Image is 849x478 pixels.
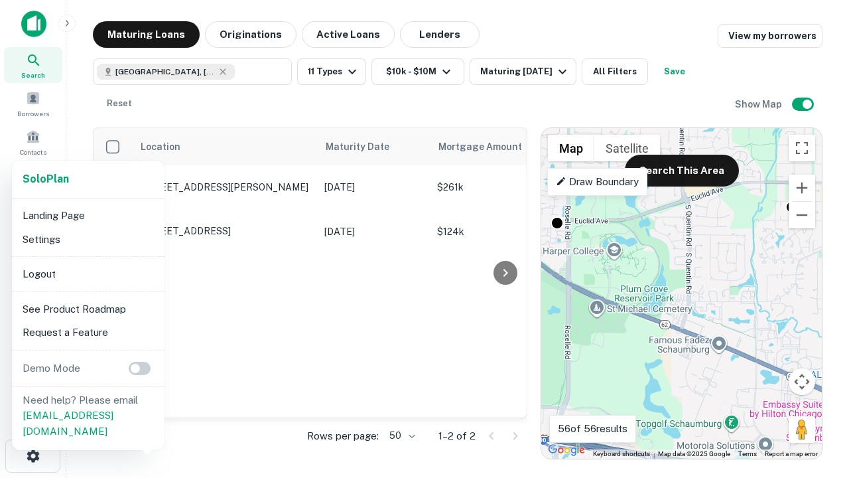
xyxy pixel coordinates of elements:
[23,171,69,187] a: SoloPlan
[783,372,849,436] iframe: Chat Widget
[23,392,154,439] p: Need help? Please email
[17,321,159,345] li: Request a Feature
[17,228,159,252] li: Settings
[23,410,113,437] a: [EMAIL_ADDRESS][DOMAIN_NAME]
[17,297,159,321] li: See Product Roadmap
[17,262,159,286] li: Logout
[23,173,69,185] strong: Solo Plan
[17,360,86,376] p: Demo Mode
[17,204,159,228] li: Landing Page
